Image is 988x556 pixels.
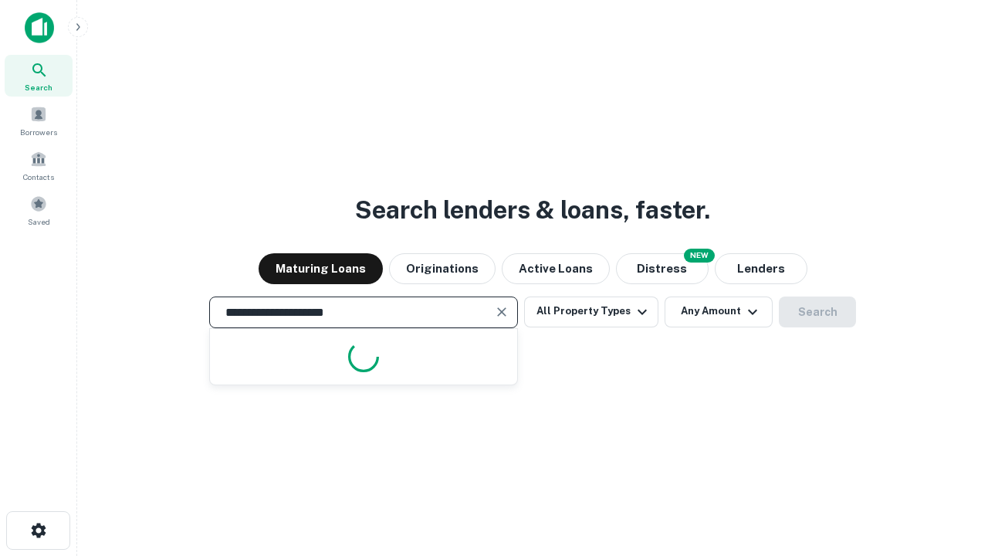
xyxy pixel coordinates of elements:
span: Saved [28,215,50,228]
button: Search distressed loans with lien and other non-mortgage details. [616,253,709,284]
button: Maturing Loans [259,253,383,284]
img: capitalize-icon.png [25,12,54,43]
button: Lenders [715,253,807,284]
iframe: Chat Widget [911,432,988,507]
span: Contacts [23,171,54,183]
button: Any Amount [665,297,773,327]
button: Clear [491,301,513,323]
a: Search [5,55,73,97]
button: Active Loans [502,253,610,284]
a: Saved [5,189,73,231]
a: Contacts [5,144,73,186]
button: All Property Types [524,297,658,327]
h3: Search lenders & loans, faster. [355,192,710,229]
div: NEW [684,249,715,263]
span: Search [25,81,52,93]
span: Borrowers [20,126,57,138]
a: Borrowers [5,100,73,141]
button: Originations [389,253,496,284]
